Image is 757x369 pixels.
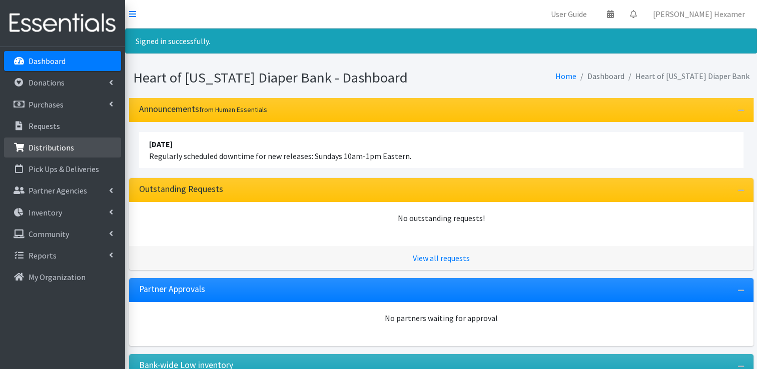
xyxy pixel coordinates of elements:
[4,224,121,244] a: Community
[543,4,595,24] a: User Guide
[29,121,60,131] p: Requests
[4,245,121,265] a: Reports
[29,207,62,217] p: Inventory
[29,99,64,109] p: Purchases
[29,185,87,195] p: Partner Agencies
[139,104,267,114] h3: Announcements
[645,4,753,24] a: [PERSON_NAME] Hexamer
[29,229,69,239] p: Community
[139,312,743,324] div: No partners waiting for approval
[413,253,470,263] a: View all requests
[139,284,205,294] h3: Partner Approvals
[576,69,624,83] li: Dashboard
[4,202,121,222] a: Inventory
[139,212,743,224] div: No outstanding requests!
[624,69,749,83] li: Heart of [US_STATE] Diaper Bank
[4,72,121,92] a: Donations
[4,94,121,114] a: Purchases
[4,267,121,287] a: My Organization
[4,6,121,40] img: HumanEssentials
[125,28,757,53] div: Signed in successfully.
[29,56,66,66] p: Dashboard
[133,69,438,86] h1: Heart of [US_STATE] Diaper Bank - Dashboard
[4,180,121,200] a: Partner Agencies
[29,142,74,152] p: Distributions
[4,137,121,157] a: Distributions
[555,71,576,81] a: Home
[4,159,121,179] a: Pick Ups & Deliveries
[149,139,173,149] strong: [DATE]
[29,250,57,260] p: Reports
[199,105,267,114] small: from Human Essentials
[4,51,121,71] a: Dashboard
[139,132,743,168] li: Regularly scheduled downtime for new releases: Sundays 10am-1pm Eastern.
[29,77,65,87] p: Donations
[139,184,223,194] h3: Outstanding Requests
[4,116,121,136] a: Requests
[29,272,86,282] p: My Organization
[29,164,99,174] p: Pick Ups & Deliveries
